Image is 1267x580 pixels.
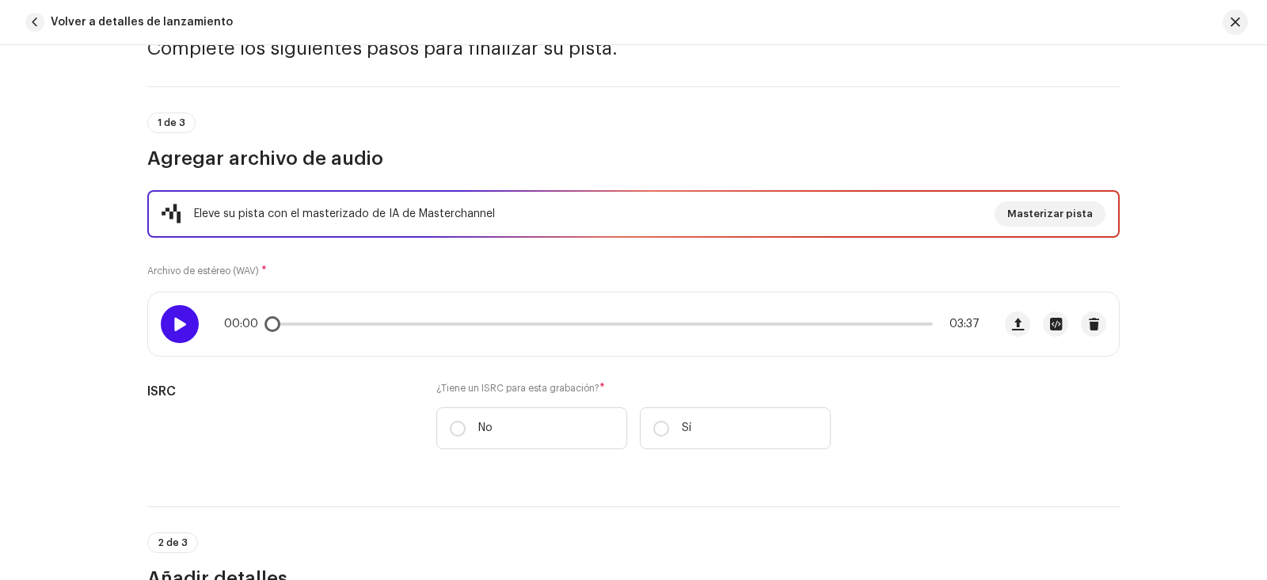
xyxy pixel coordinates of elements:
p: Sí [682,420,691,437]
button: Masterizar pista [995,201,1105,227]
div: Eleve su pista con el masterizado de IA de Masterchannel [194,204,495,223]
label: ¿Tiene un ISRC para esta grabación? [436,382,831,395]
span: 03:37 [939,318,980,330]
h3: Complete los siguientes pasos para finalizar su pista. [147,36,1120,61]
h3: Agregar archivo de audio [147,146,1120,171]
h5: ISRC [147,382,411,401]
p: No [478,420,493,437]
span: Masterizar pista [1007,198,1093,230]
